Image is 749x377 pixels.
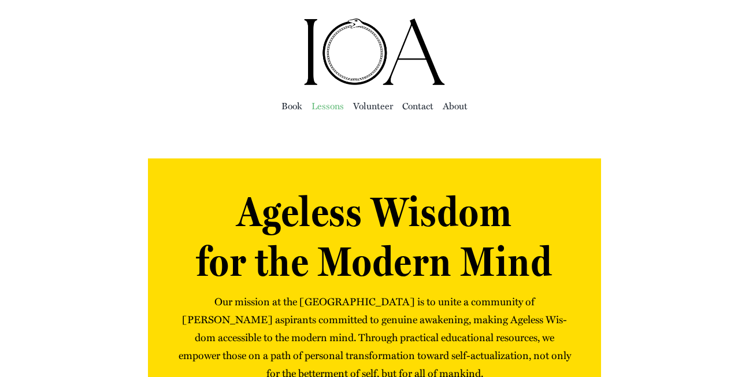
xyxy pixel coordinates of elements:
a: Con­tact [402,98,433,114]
a: Vol­un­teer [353,98,393,114]
a: Book [281,98,302,114]
a: ioa-logo [302,15,447,30]
h1: Ageless Wisdom for the Modern Mind [177,187,572,287]
a: About [443,98,468,114]
img: Institute of Awakening [302,17,447,87]
a: Lessons [312,98,344,114]
nav: Main [28,87,721,124]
